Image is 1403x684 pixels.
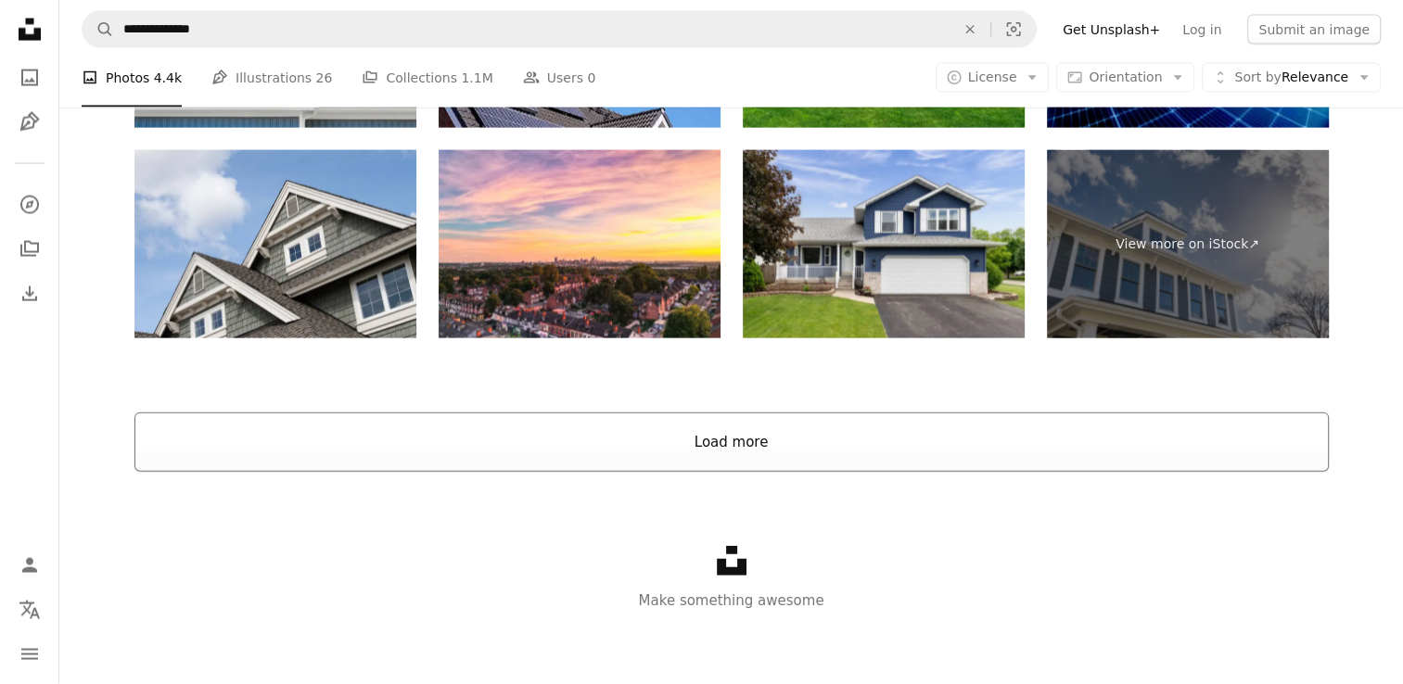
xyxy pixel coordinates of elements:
span: License [968,70,1017,84]
span: Sort by [1234,70,1281,84]
img: Sunset over Erdington looking towards Birmingham city centre [439,150,721,338]
button: Menu [11,636,48,673]
a: Collections 1.1M [362,48,492,108]
a: View more on iStock↗ [1047,150,1329,338]
a: Users 0 [523,48,596,108]
a: Log in / Sign up [11,547,48,584]
button: Submit an image [1247,15,1381,44]
span: 1.1M [461,68,492,88]
span: Orientation [1089,70,1162,84]
img: House roof peaks [134,150,416,338]
a: Illustrations [11,104,48,141]
a: Home — Unsplash [11,11,48,52]
button: License [936,63,1050,93]
button: Orientation [1056,63,1194,93]
button: Language [11,591,48,628]
button: Visual search [991,12,1036,47]
a: Log in [1171,15,1232,44]
form: Find visuals sitewide [82,11,1037,48]
button: Sort byRelevance [1202,63,1381,93]
span: 26 [316,68,333,88]
button: Load more [134,412,1329,472]
a: Explore [11,186,48,223]
button: Clear [950,12,990,47]
a: Photos [11,59,48,96]
button: Search Unsplash [83,12,114,47]
a: Collections [11,231,48,268]
span: 0 [587,68,595,88]
a: Get Unsplash+ [1052,15,1171,44]
a: Download History [11,275,48,312]
a: Illustrations 26 [211,48,332,108]
p: Make something awesome [59,589,1403,612]
span: Relevance [1234,69,1348,87]
img: Exterior of a blue suburban home. [743,150,1025,338]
